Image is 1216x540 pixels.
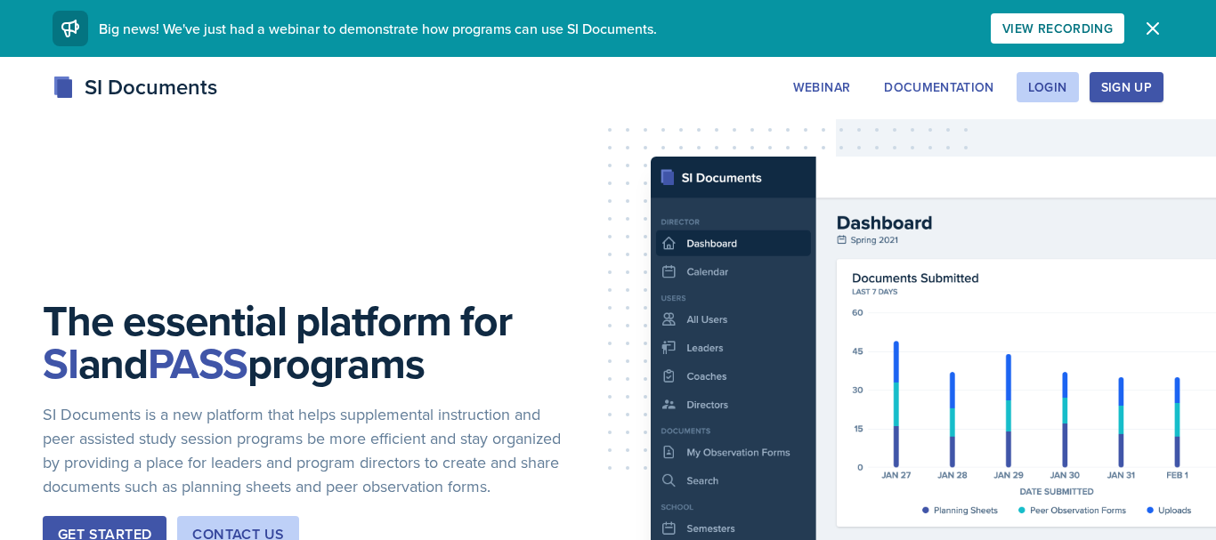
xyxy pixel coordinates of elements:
[1017,72,1079,102] button: Login
[99,19,657,38] span: Big news! We've just had a webinar to demonstrate how programs can use SI Documents.
[991,13,1124,44] button: View Recording
[1002,21,1113,36] div: View Recording
[782,72,862,102] button: Webinar
[1028,80,1067,94] div: Login
[53,71,217,103] div: SI Documents
[872,72,1006,102] button: Documentation
[793,80,850,94] div: Webinar
[884,80,994,94] div: Documentation
[1101,80,1152,94] div: Sign Up
[1090,72,1163,102] button: Sign Up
